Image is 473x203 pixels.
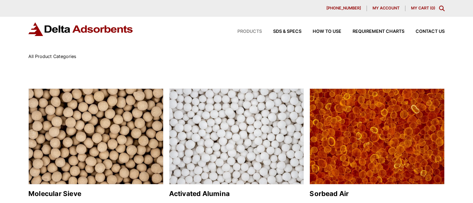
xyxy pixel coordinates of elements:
[301,29,341,34] a: How to Use
[404,29,445,34] a: Contact Us
[431,6,434,10] span: 0
[169,190,304,198] h2: Activated Alumina
[28,190,164,198] h2: Molecular Sieve
[367,6,405,11] a: My account
[341,29,404,34] a: Requirement Charts
[237,29,262,34] span: Products
[439,6,445,11] div: Toggle Modal Content
[309,190,445,198] h2: Sorbead Air
[411,6,435,10] a: My Cart (0)
[326,6,361,10] span: [PHONE_NUMBER]
[321,6,367,11] a: [PHONE_NUMBER]
[226,29,262,34] a: Products
[262,29,301,34] a: SDS & SPECS
[29,89,163,185] img: Molecular Sieve
[373,6,399,10] span: My account
[28,54,76,59] span: All Product Categories
[273,29,301,34] span: SDS & SPECS
[28,22,133,36] img: Delta Adsorbents
[353,29,404,34] span: Requirement Charts
[310,89,444,185] img: Sorbead Air
[313,29,341,34] span: How to Use
[416,29,445,34] span: Contact Us
[169,89,304,185] img: Activated Alumina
